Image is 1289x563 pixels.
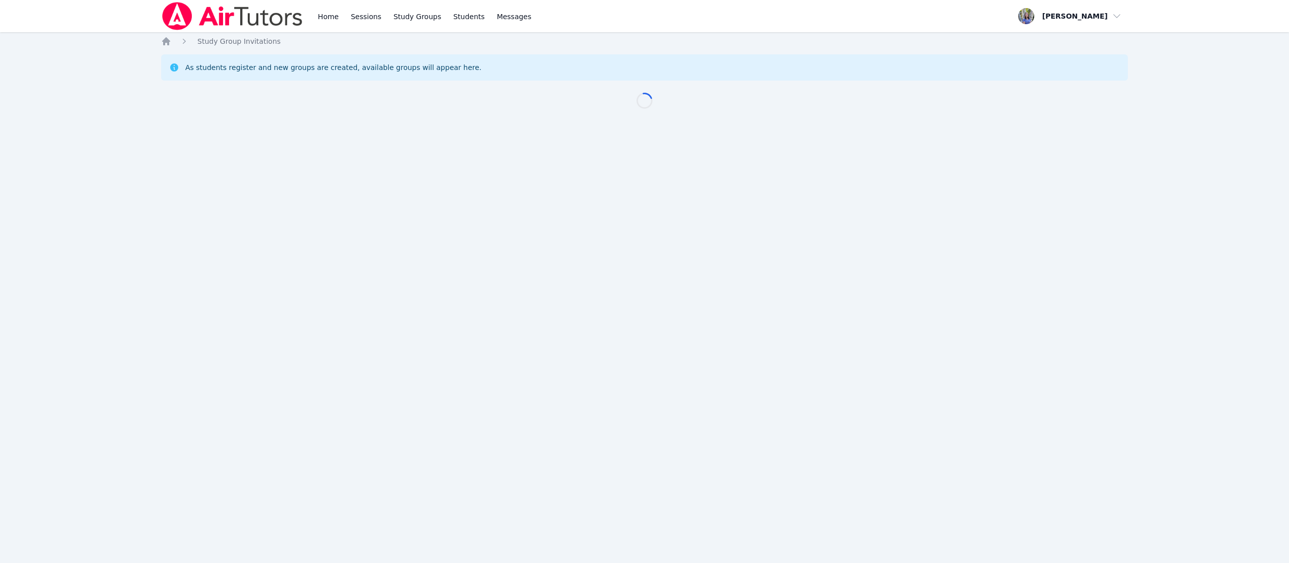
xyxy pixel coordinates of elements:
[161,2,304,30] img: Air Tutors
[197,36,280,46] a: Study Group Invitations
[161,36,1128,46] nav: Breadcrumb
[497,12,532,22] span: Messages
[197,37,280,45] span: Study Group Invitations
[185,62,481,73] div: As students register and new groups are created, available groups will appear here.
